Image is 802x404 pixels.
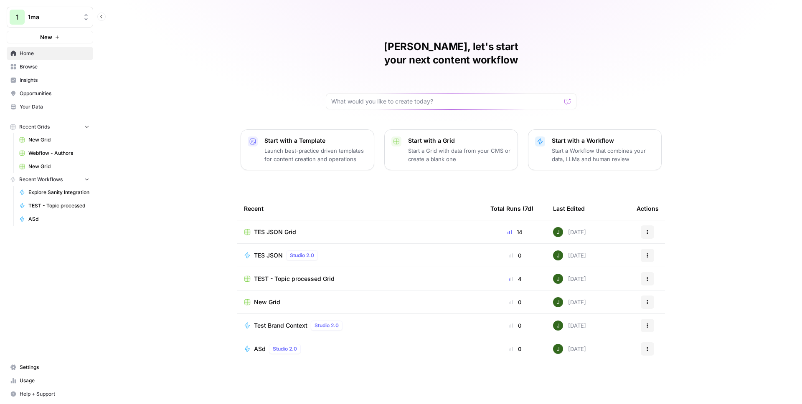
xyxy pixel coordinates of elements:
span: New Grid [254,298,280,306]
button: Start with a TemplateLaunch best-practice driven templates for content creation and operations [241,129,374,170]
a: Settings [7,361,93,374]
span: Studio 2.0 [290,252,314,259]
div: [DATE] [553,344,586,354]
a: New Grid [15,160,93,173]
span: Studio 2.0 [315,322,339,329]
button: Workspace: 1ma [7,7,93,28]
span: Browse [20,63,89,71]
span: New [40,33,52,41]
a: Home [7,47,93,60]
div: 14 [490,228,540,236]
div: 0 [490,345,540,353]
span: TES JSON [254,251,283,260]
div: [DATE] [553,297,586,307]
img: 5v0yozua856dyxnw4lpcp45mgmzh [553,274,563,284]
div: Recent [244,197,477,220]
span: Test Brand Context [254,321,307,330]
a: Usage [7,374,93,387]
img: 5v0yozua856dyxnw4lpcp45mgmzh [553,297,563,307]
a: Webflow - Authors [15,146,93,160]
span: ASd [254,345,266,353]
p: Start with a Workflow [552,136,655,145]
span: ASd [28,215,89,223]
a: New Grid [15,133,93,146]
h1: [PERSON_NAME], let's start your next content workflow [326,40,576,67]
span: Explore Sanity Integration [28,189,89,196]
button: Start with a WorkflowStart a Workflow that combines your data, LLMs and human review [528,129,662,170]
div: Actions [637,197,659,220]
a: ASd [15,212,93,226]
div: 0 [490,251,540,260]
span: Insights [20,76,89,84]
div: [DATE] [553,250,586,260]
span: Studio 2.0 [273,345,297,353]
div: 0 [490,321,540,330]
a: New Grid [244,298,477,306]
a: TES JSONStudio 2.0 [244,250,477,260]
img: 5v0yozua856dyxnw4lpcp45mgmzh [553,344,563,354]
span: Home [20,50,89,57]
span: Help + Support [20,390,89,398]
a: Your Data [7,100,93,114]
span: TEST - Topic processed [28,202,89,210]
button: Start with a GridStart a Grid with data from your CMS or create a blank one [384,129,518,170]
div: 4 [490,275,540,283]
button: Recent Workflows [7,173,93,186]
div: 0 [490,298,540,306]
button: New [7,31,93,43]
a: TES JSON Grid [244,228,477,236]
span: Your Data [20,103,89,111]
input: What would you like to create today? [331,97,561,106]
a: ASdStudio 2.0 [244,344,477,354]
span: 1 [16,12,19,22]
a: Insights [7,73,93,87]
span: Recent Grids [19,123,50,131]
span: 1ma [28,13,79,21]
span: New Grid [28,136,89,144]
div: [DATE] [553,227,586,237]
button: Recent Grids [7,121,93,133]
div: Total Runs (7d) [490,197,533,220]
a: Test Brand ContextStudio 2.0 [244,321,477,331]
p: Start with a Grid [408,136,511,145]
div: [DATE] [553,321,586,331]
a: Explore Sanity Integration [15,186,93,199]
p: Start a Workflow that combines your data, LLMs and human review [552,146,655,163]
span: Opportunities [20,90,89,97]
div: [DATE] [553,274,586,284]
span: TEST - Topic processed Grid [254,275,335,283]
a: Opportunities [7,87,93,100]
span: Usage [20,377,89,384]
img: 5v0yozua856dyxnw4lpcp45mgmzh [553,250,563,260]
img: 5v0yozua856dyxnw4lpcp45mgmzh [553,321,563,331]
div: Last Edited [553,197,585,220]
span: Webflow - Authors [28,149,89,157]
span: Settings [20,364,89,371]
a: TEST - Topic processed [15,199,93,212]
span: New Grid [28,163,89,170]
span: TES JSON Grid [254,228,296,236]
a: TEST - Topic processed Grid [244,275,477,283]
img: 5v0yozua856dyxnw4lpcp45mgmzh [553,227,563,237]
p: Launch best-practice driven templates for content creation and operations [264,146,367,163]
p: Start a Grid with data from your CMS or create a blank one [408,146,511,163]
span: Recent Workflows [19,176,63,183]
a: Browse [7,60,93,73]
p: Start with a Template [264,136,367,145]
button: Help + Support [7,387,93,401]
